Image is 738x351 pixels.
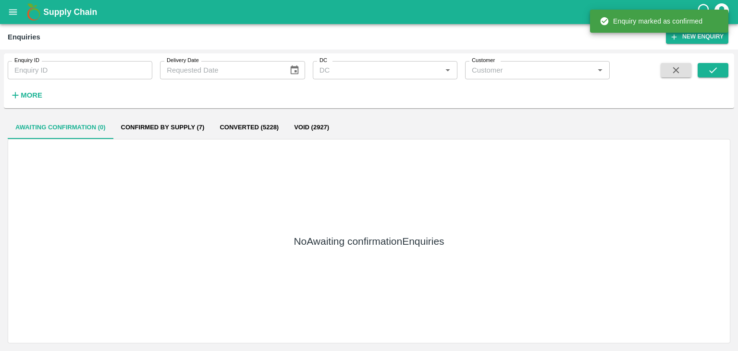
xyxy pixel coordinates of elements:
[320,57,327,64] label: DC
[666,30,728,44] button: New Enquiry
[286,116,337,139] button: Void (2927)
[160,61,282,79] input: Requested Date
[442,64,454,76] button: Open
[316,64,439,76] input: DC
[24,2,43,22] img: logo
[8,116,113,139] button: Awaiting confirmation (0)
[713,2,730,22] div: account of current user
[8,61,152,79] input: Enquiry ID
[600,13,702,30] div: Enquiry marked as confirmed
[43,7,97,17] b: Supply Chain
[696,3,713,21] div: customer-support
[8,87,45,103] button: More
[21,91,42,99] strong: More
[594,64,606,76] button: Open
[472,57,495,64] label: Customer
[43,5,696,19] a: Supply Chain
[167,57,199,64] label: Delivery Date
[294,235,444,248] h5: No Awaiting confirmation Enquiries
[2,1,24,23] button: open drawer
[14,57,39,64] label: Enquiry ID
[212,116,286,139] button: Converted (5228)
[113,116,212,139] button: Confirmed by supply (7)
[8,31,40,43] div: Enquiries
[468,64,591,76] input: Customer
[285,61,304,79] button: Choose date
